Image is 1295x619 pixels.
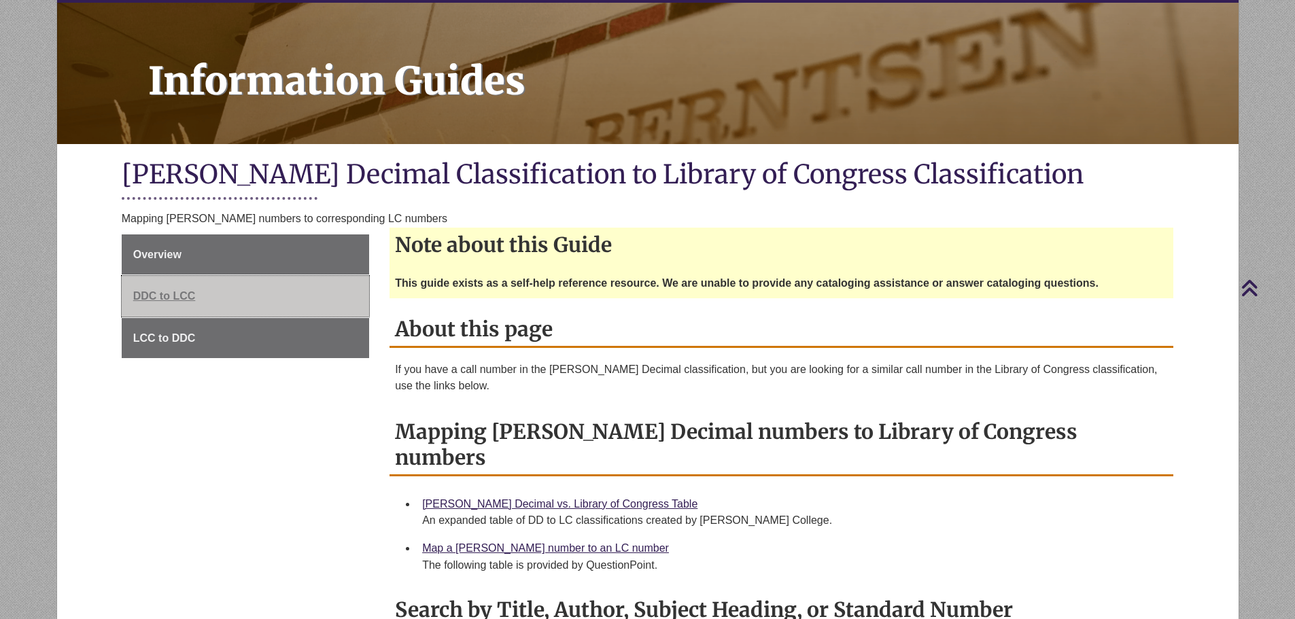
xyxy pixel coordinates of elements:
[390,312,1173,348] h2: About this page
[122,318,369,359] a: LCC to DDC
[422,557,1162,573] div: The following table is provided by QuestionPoint.
[395,277,1099,289] strong: This guide exists as a self-help reference resource. We are unable to provide any cataloging assi...
[122,234,369,275] a: Overview
[57,3,1239,144] a: Information Guides
[395,361,1168,394] p: If you have a call number in the [PERSON_NAME] Decimal classification, but you are looking for a ...
[133,3,1239,126] h1: Information Guides
[390,414,1173,476] h2: Mapping [PERSON_NAME] Decimal numbers to Library of Congress numbers
[122,213,447,224] span: Mapping [PERSON_NAME] numbers to corresponding LC numbers
[122,276,369,317] a: DDC to LCC
[1241,279,1292,297] a: Back to Top
[422,542,669,554] a: Map a [PERSON_NAME] number to an LC number
[422,498,697,510] a: [PERSON_NAME] Decimal vs. Library of Congress Table
[122,234,369,359] div: Guide Page Menu
[133,290,196,302] span: DDC to LCC
[390,228,1173,262] h2: Note about this Guide
[122,158,1174,194] h1: [PERSON_NAME] Decimal Classification to Library of Congress Classification
[422,512,1162,529] div: An expanded table of DD to LC classifications created by [PERSON_NAME] College.
[133,249,182,260] span: Overview
[133,332,196,344] span: LCC to DDC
